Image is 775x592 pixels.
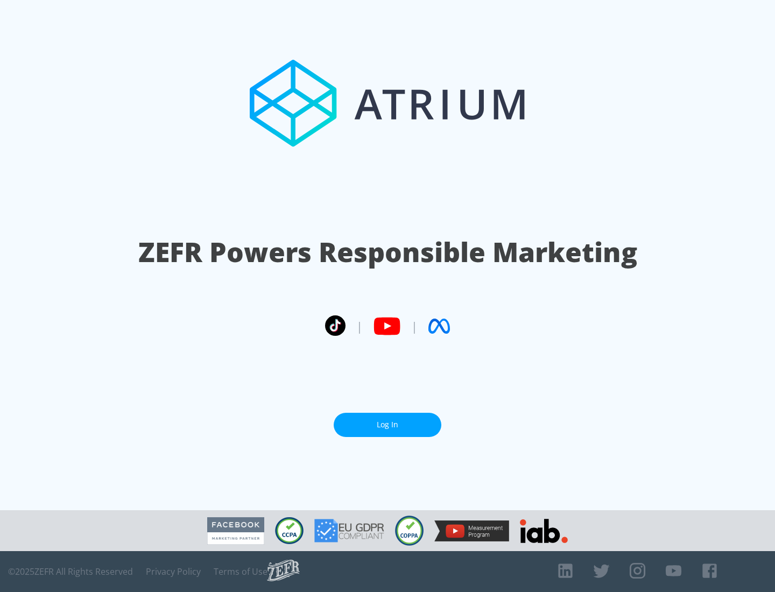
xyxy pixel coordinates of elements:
img: YouTube Measurement Program [434,520,509,541]
span: | [411,318,418,334]
a: Terms of Use [214,566,267,577]
a: Log In [334,413,441,437]
a: Privacy Policy [146,566,201,577]
span: | [356,318,363,334]
img: IAB [520,519,568,543]
img: GDPR Compliant [314,519,384,542]
span: © 2025 ZEFR All Rights Reserved [8,566,133,577]
img: Facebook Marketing Partner [207,517,264,545]
img: CCPA Compliant [275,517,304,544]
img: COPPA Compliant [395,516,424,546]
h1: ZEFR Powers Responsible Marketing [138,234,637,271]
